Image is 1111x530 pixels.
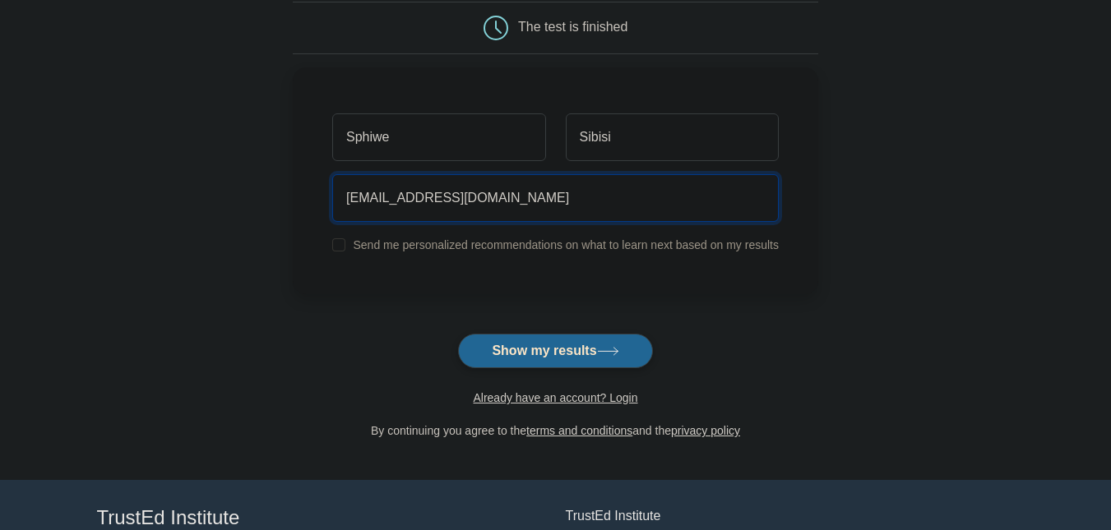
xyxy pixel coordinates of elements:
div: By continuing you agree to the and the [283,421,828,440]
a: privacy policy [671,424,740,437]
div: The test is finished [518,20,627,34]
label: Send me personalized recommendations on what to learn next based on my results [353,238,779,251]
input: First name [332,113,545,161]
button: Show my results [458,334,652,368]
input: Email [332,174,779,222]
a: terms and conditions [526,424,632,437]
a: Already have an account? Login [473,391,637,404]
h4: TrustEd Institute [97,506,546,530]
input: Last name [566,113,779,161]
